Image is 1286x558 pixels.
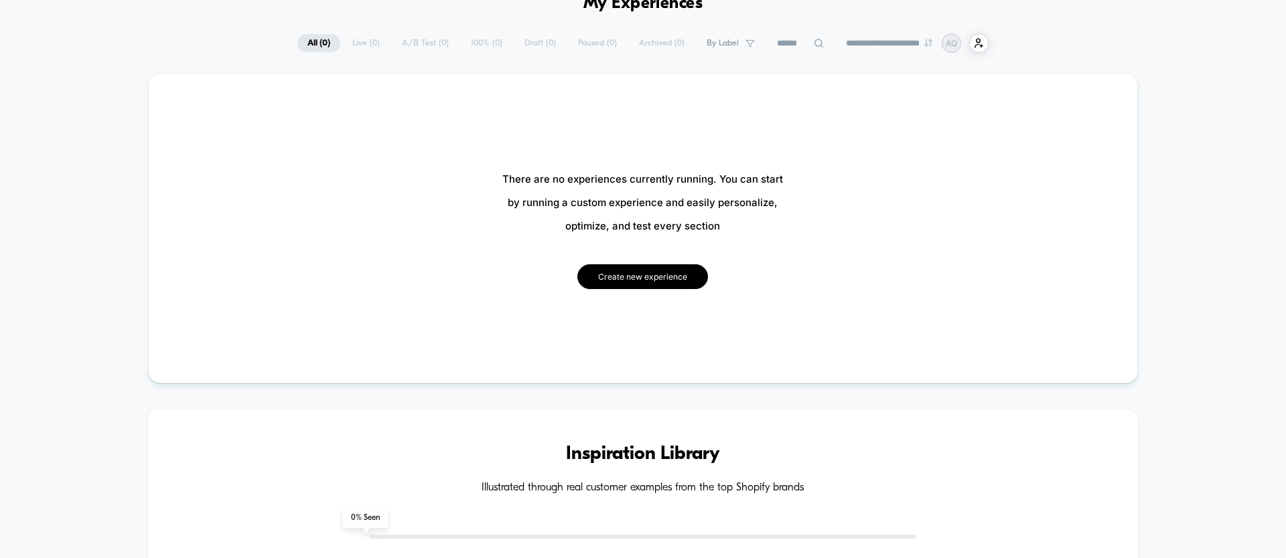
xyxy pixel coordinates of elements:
[577,264,708,289] button: Create new experience
[297,34,340,52] span: All ( 0 )
[502,167,783,238] span: There are no experiences currently running. You can start by running a custom experience and easi...
[924,39,932,47] img: end
[707,38,739,48] span: By Label
[343,508,388,528] span: 0 % Seen
[946,38,957,48] p: AQ
[188,482,1098,494] h4: Illustrated through real customer examples from the top Shopify brands
[188,444,1098,465] h3: Inspiration Library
